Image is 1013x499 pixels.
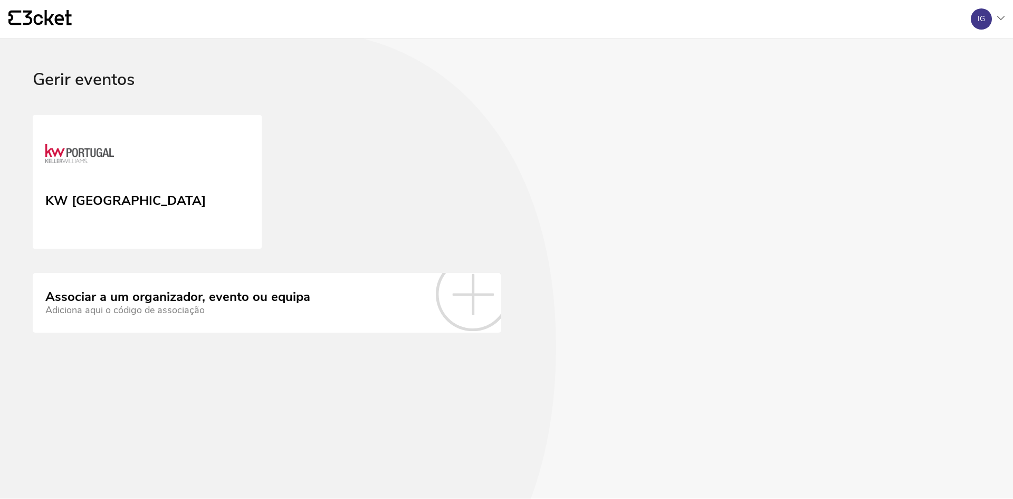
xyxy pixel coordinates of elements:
[8,11,21,25] g: {' '}
[45,290,310,305] div: Associar a um organizador, evento ou equipa
[33,115,262,249] a: KW Portugal KW [GEOGRAPHIC_DATA]
[45,132,114,180] img: KW Portugal
[33,273,501,332] a: Associar a um organizador, evento ou equipa Adiciona aqui o código de associação
[33,70,980,115] div: Gerir eventos
[45,305,310,316] div: Adiciona aqui o código de associação
[978,15,985,23] div: IG
[45,190,206,209] div: KW [GEOGRAPHIC_DATA]
[8,10,72,28] a: {' '}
